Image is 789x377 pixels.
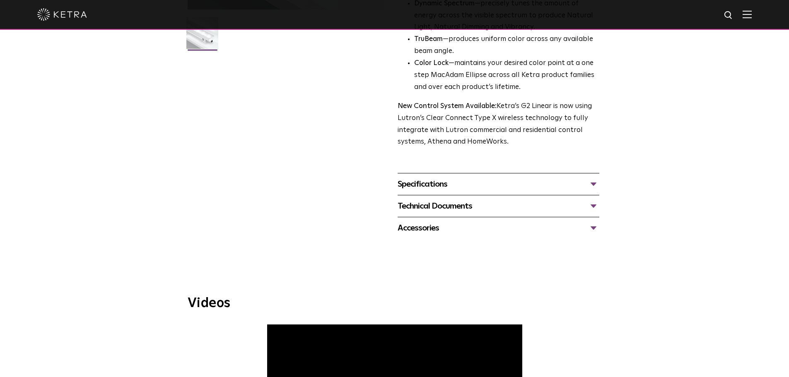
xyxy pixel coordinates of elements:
strong: New Control System Available: [398,103,497,110]
strong: Color Lock [414,60,449,67]
div: Specifications [398,178,599,191]
img: search icon [724,10,734,21]
img: G2-Linear-2021-Web-Square [186,17,218,55]
li: —produces uniform color across any available beam angle. [414,34,599,58]
img: ketra-logo-2019-white [37,8,87,21]
h3: Videos [188,297,602,310]
li: —maintains your desired color point at a one step MacAdam Ellipse across all Ketra product famili... [414,58,599,94]
img: Hamburger%20Nav.svg [743,10,752,18]
div: Accessories [398,221,599,235]
p: Ketra’s G2 Linear is now using Lutron’s Clear Connect Type X wireless technology to fully integra... [398,101,599,149]
div: Technical Documents [398,199,599,213]
strong: TruBeam [414,36,443,43]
